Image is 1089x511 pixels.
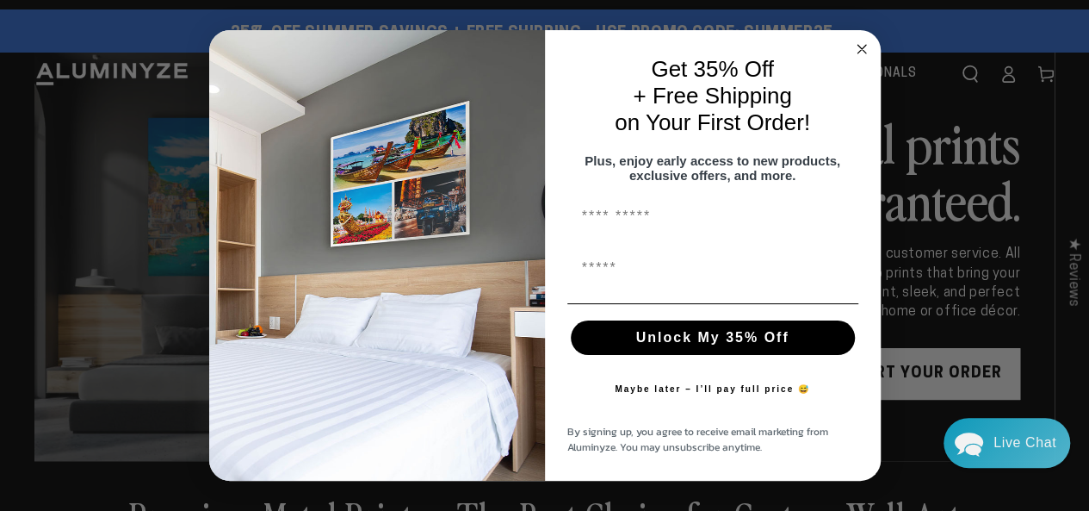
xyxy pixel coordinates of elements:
div: Chat widget toggle [944,418,1070,468]
button: Unlock My 35% Off [571,321,855,355]
span: By signing up, you agree to receive email marketing from Aluminyze. You may unsubscribe anytime. [567,424,828,455]
span: Plus, enjoy early access to new products, exclusive offers, and more. [585,153,840,183]
img: 728e4f65-7e6c-44e2-b7d1-0292a396982f.jpeg [209,30,545,482]
div: Contact Us Directly [993,418,1056,468]
button: Maybe later – I’ll pay full price 😅 [606,372,819,407]
button: Close dialog [851,39,872,59]
span: + Free Shipping [633,83,791,109]
span: on Your First Order! [615,109,810,135]
img: underline [567,303,858,304]
span: Get 35% Off [651,56,774,82]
